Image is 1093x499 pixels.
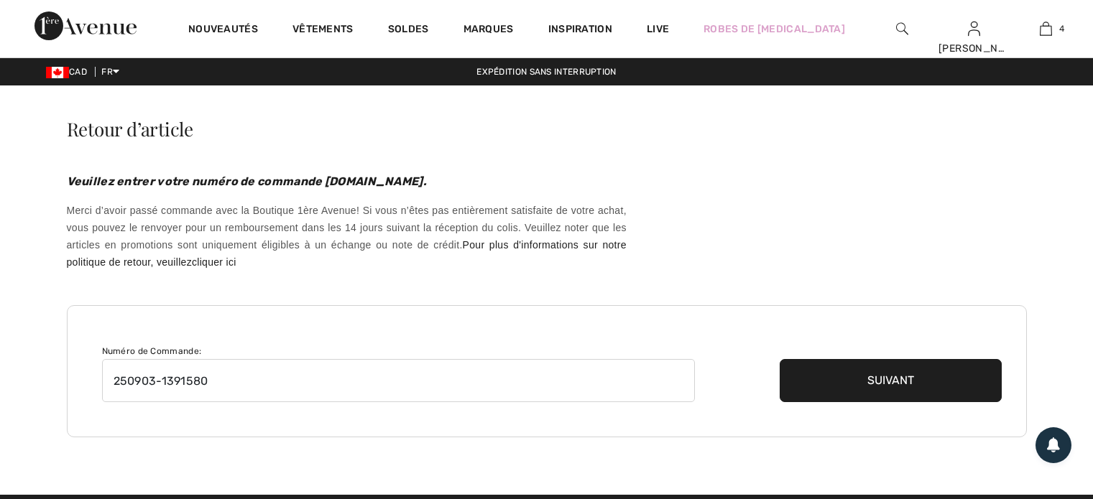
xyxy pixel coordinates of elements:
button: Suivant [780,359,1002,402]
span: CAD [46,67,93,77]
input: Format: XXXXXX-XXXXXX [102,359,695,402]
div: [PERSON_NAME] [938,41,1009,56]
a: Vêtements [292,23,354,38]
img: Mes infos [968,20,980,37]
em: Veuillez entrer votre numéro de commande [DOMAIN_NAME]. [67,174,428,188]
a: Nouveautés [188,23,258,38]
a: cliquer ici [192,256,236,268]
span: Merci d’avoir passé commande avec la Boutique 1ère Avenue! Si vous n’êtes pas entièrement satisfa... [67,205,627,251]
a: 4 [1010,20,1081,37]
a: Robes de [MEDICAL_DATA] [704,22,845,37]
img: Canadian Dollar [46,67,69,78]
a: Marques [464,23,514,38]
img: Mon panier [1040,20,1052,37]
span: FR [101,67,119,77]
label: Numéro de Commande: [102,345,202,358]
span: Inspiration [548,23,612,38]
a: Live [647,22,669,37]
a: Soldes [388,23,429,38]
h1: Retour d’article [67,120,1027,139]
img: recherche [896,20,908,37]
img: 1ère Avenue [34,11,137,40]
span: 4 [1059,22,1064,35]
a: Se connecter [968,22,980,35]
